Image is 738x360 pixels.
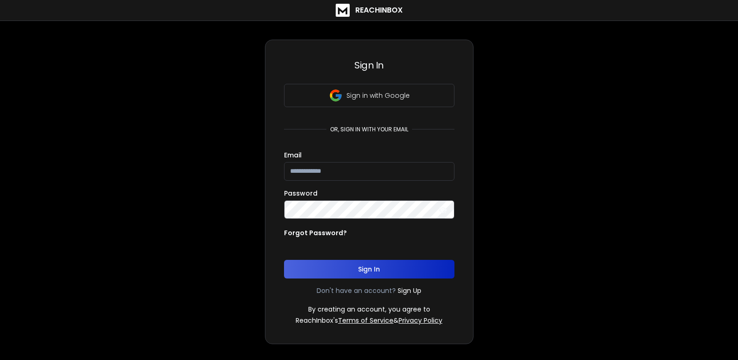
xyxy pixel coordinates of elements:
[284,260,454,278] button: Sign In
[398,286,421,295] a: Sign Up
[336,4,403,17] a: ReachInbox
[284,190,318,197] label: Password
[284,59,454,72] h3: Sign In
[284,84,454,107] button: Sign in with Google
[284,152,302,158] label: Email
[326,126,412,133] p: or, sign in with your email
[346,91,410,100] p: Sign in with Google
[399,316,442,325] a: Privacy Policy
[296,316,442,325] p: ReachInbox's &
[308,305,430,314] p: By creating an account, you agree to
[336,4,350,17] img: logo
[355,5,403,16] h1: ReachInbox
[317,286,396,295] p: Don't have an account?
[284,228,347,238] p: Forgot Password?
[338,316,393,325] a: Terms of Service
